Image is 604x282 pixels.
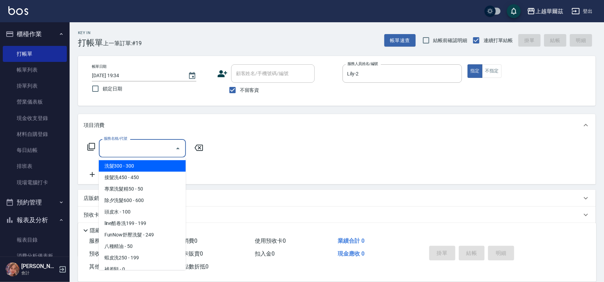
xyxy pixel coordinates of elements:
[3,46,67,62] a: 打帳單
[3,175,67,191] a: 現場電腦打卡
[3,142,67,158] a: 每日結帳
[468,64,483,78] button: 指定
[255,237,286,244] span: 使用預收卡 0
[384,34,416,47] button: 帳單速查
[99,160,186,172] span: 洗髮300 - 300
[84,122,104,129] p: 項目消費
[484,37,513,44] span: 連續打單結帳
[172,250,203,257] span: 會員卡販賣 0
[3,78,67,94] a: 掛單列表
[433,37,468,44] span: 結帳前確認明細
[89,263,126,270] span: 其他付款方式 0
[3,158,67,174] a: 排班表
[347,61,378,66] label: 服務人員姓名/編號
[172,143,183,154] button: Close
[78,38,103,48] h3: 打帳單
[78,207,596,223] div: 預收卡販賣
[103,85,122,92] span: 鎖定日期
[99,241,186,252] span: 八種精油 - 50
[240,87,259,94] span: 不留客資
[3,62,67,78] a: 帳單列表
[8,6,28,15] img: Logo
[3,193,67,211] button: 預約管理
[184,67,201,84] button: Choose date, selected date is 2025-09-06
[21,270,57,276] p: 會計
[90,227,121,234] p: 隱藏業績明細
[104,136,127,141] label: 服務名稱/代號
[78,114,596,136] div: 項目消費
[3,248,67,264] a: 消費分析儀表板
[3,25,67,43] button: 櫃檯作業
[84,211,110,219] p: 預收卡販賣
[92,64,107,69] label: 帳單日期
[99,183,186,195] span: 專業洗髮精50 - 50
[6,263,19,276] img: Person
[3,94,67,110] a: 營業儀表板
[89,237,115,244] span: 服務消費 0
[3,126,67,142] a: 材料自購登錄
[569,5,596,18] button: 登出
[78,190,596,207] div: 店販銷售
[99,264,186,275] span: 補差額 - 0
[535,7,563,16] div: 上越華爾茲
[92,70,181,81] input: YYYY/MM/DD hh:mm
[84,195,104,202] p: 店販銷售
[482,64,502,78] button: 不指定
[99,218,186,229] span: line酷卷洗199 - 199
[89,250,120,257] span: 預收卡販賣 0
[338,237,364,244] span: 業績合計 0
[103,39,142,48] span: 上一筆訂單:#19
[78,31,103,35] h2: Key In
[3,232,67,248] a: 報表目錄
[99,229,186,241] span: FunNow舒壓洗髮 - 249
[3,110,67,126] a: 現金收支登錄
[99,252,186,264] span: 蝦皮洗250 - 199
[255,250,275,257] span: 扣入金 0
[524,4,566,18] button: 上越華爾茲
[338,250,364,257] span: 現金應收 0
[99,206,186,218] span: 頭皮水 - 100
[21,263,57,270] h5: [PERSON_NAME]
[3,211,67,229] button: 報表及分析
[172,263,209,270] span: 紅利點數折抵 0
[99,195,186,206] span: 除夕洗髮600 - 600
[507,4,521,18] button: save
[99,172,186,183] span: 接髮洗450 - 450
